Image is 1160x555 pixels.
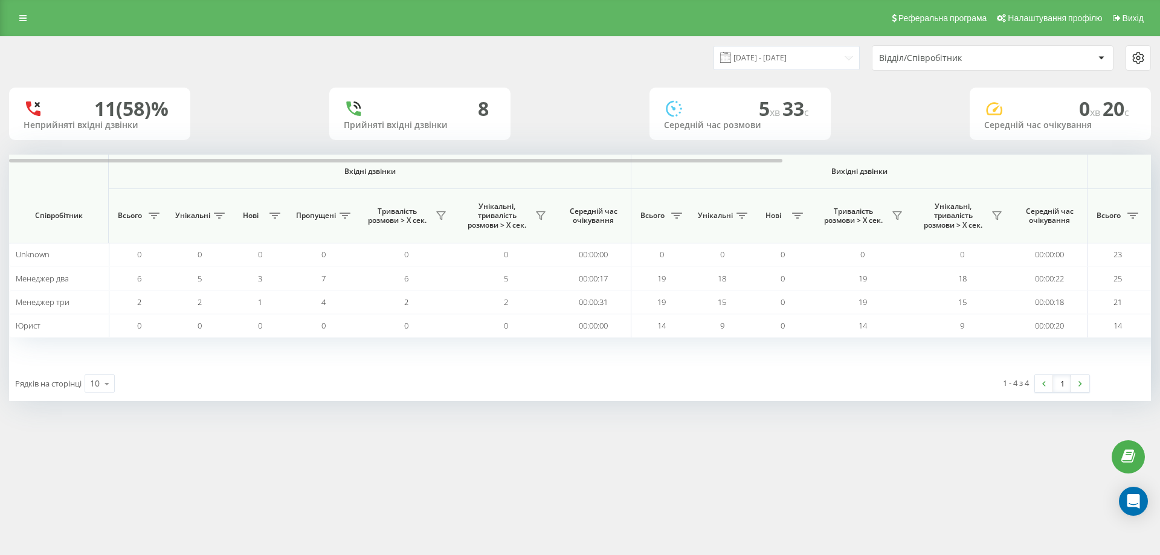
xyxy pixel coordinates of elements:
[781,273,785,284] span: 0
[258,320,262,331] span: 0
[478,97,489,120] div: 8
[137,297,141,307] span: 2
[1021,207,1078,225] span: Середній час очікування
[1008,13,1102,23] span: Налаштування профілю
[657,320,666,331] span: 14
[404,297,408,307] span: 2
[781,320,785,331] span: 0
[16,273,69,284] span: Менеджер два
[198,297,202,307] span: 2
[758,211,788,220] span: Нові
[19,211,98,220] span: Співробітник
[782,95,809,121] span: 33
[958,297,967,307] span: 15
[1012,290,1087,314] td: 00:00:18
[657,297,666,307] span: 19
[321,273,326,284] span: 7
[664,120,816,130] div: Середній час розмови
[819,207,888,225] span: Тривалість розмови > Х сек.
[321,320,326,331] span: 0
[859,273,867,284] span: 19
[960,249,964,260] span: 0
[1090,106,1103,119] span: хв
[504,320,508,331] span: 0
[556,266,631,290] td: 00:00:17
[258,249,262,260] span: 0
[137,320,141,331] span: 0
[804,106,809,119] span: c
[859,297,867,307] span: 19
[16,320,40,331] span: Юрист
[90,377,100,390] div: 10
[1113,249,1122,260] span: 23
[859,320,867,331] span: 14
[321,297,326,307] span: 4
[362,207,432,225] span: Тривалість розмови > Х сек.
[720,249,724,260] span: 0
[660,249,664,260] span: 0
[404,320,408,331] span: 0
[1053,375,1071,392] a: 1
[175,211,210,220] span: Унікальні
[860,249,865,260] span: 0
[16,297,69,307] span: Менеджер три
[504,297,508,307] span: 2
[781,297,785,307] span: 0
[718,297,726,307] span: 15
[759,95,782,121] span: 5
[198,320,202,331] span: 0
[556,314,631,338] td: 00:00:00
[1119,487,1148,516] div: Open Intercom Messenger
[321,249,326,260] span: 0
[1123,13,1144,23] span: Вихід
[137,273,141,284] span: 6
[258,273,262,284] span: 3
[660,167,1059,176] span: Вихідні дзвінки
[404,249,408,260] span: 0
[115,211,145,220] span: Всього
[94,97,169,120] div: 11 (58)%
[344,120,496,130] div: Прийняті вхідні дзвінки
[15,378,82,389] span: Рядків на сторінці
[1003,377,1029,389] div: 1 - 4 з 4
[984,120,1136,130] div: Середній час очікування
[720,320,724,331] span: 9
[296,211,336,220] span: Пропущені
[718,273,726,284] span: 18
[637,211,668,220] span: Всього
[462,202,532,230] span: Унікальні, тривалість розмови > Х сек.
[198,273,202,284] span: 5
[1012,314,1087,338] td: 00:00:20
[16,249,50,260] span: Unknown
[698,211,733,220] span: Унікальні
[1012,266,1087,290] td: 00:00:22
[258,297,262,307] span: 1
[198,249,202,260] span: 0
[404,273,408,284] span: 6
[1113,320,1122,331] span: 14
[958,273,967,284] span: 18
[1124,106,1129,119] span: c
[1079,95,1103,121] span: 0
[140,167,599,176] span: Вхідні дзвінки
[781,249,785,260] span: 0
[1012,243,1087,266] td: 00:00:00
[770,106,782,119] span: хв
[504,273,508,284] span: 5
[565,207,622,225] span: Середній час очікування
[960,320,964,331] span: 9
[918,202,988,230] span: Унікальні, тривалість розмови > Х сек.
[1094,211,1124,220] span: Всього
[1113,273,1122,284] span: 25
[556,290,631,314] td: 00:00:31
[898,13,987,23] span: Реферальна програма
[24,120,176,130] div: Неприйняті вхідні дзвінки
[657,273,666,284] span: 19
[236,211,266,220] span: Нові
[1113,297,1122,307] span: 21
[879,53,1023,63] div: Відділ/Співробітник
[504,249,508,260] span: 0
[556,243,631,266] td: 00:00:00
[1103,95,1129,121] span: 20
[137,249,141,260] span: 0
